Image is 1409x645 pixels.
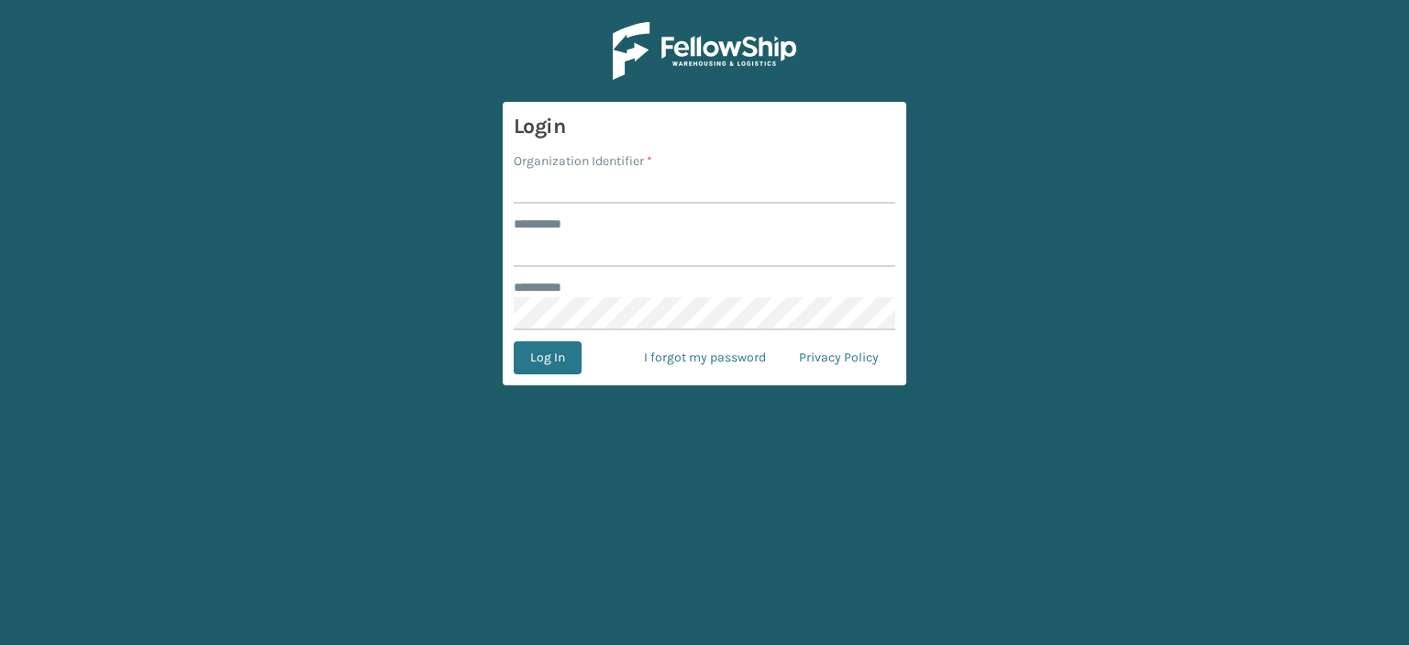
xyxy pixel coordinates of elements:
[627,341,782,374] a: I forgot my password
[514,341,582,374] button: Log In
[613,22,796,80] img: Logo
[782,341,895,374] a: Privacy Policy
[514,151,652,171] label: Organization Identifier
[514,113,895,140] h3: Login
